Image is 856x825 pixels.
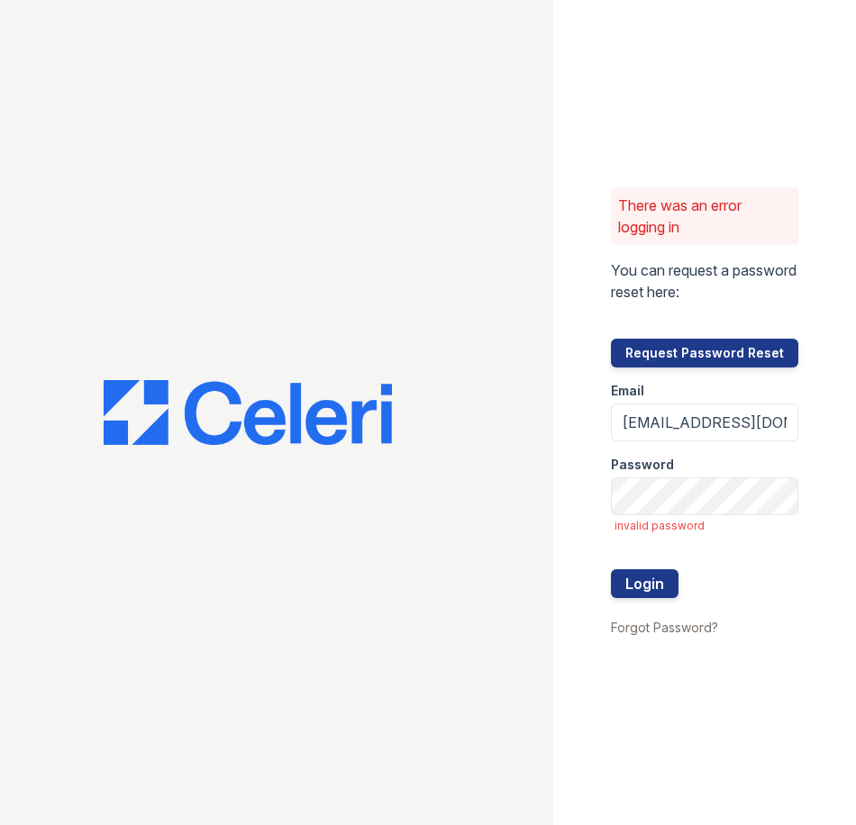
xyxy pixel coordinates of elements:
[611,456,674,474] label: Password
[615,519,798,533] span: invalid password
[611,620,718,635] a: Forgot Password?
[104,380,392,445] img: CE_Logo_Blue-a8612792a0a2168367f1c8372b55b34899dd931a85d93a1a3d3e32e68fde9ad4.png
[611,339,798,367] button: Request Password Reset
[611,569,678,598] button: Login
[611,382,644,400] label: Email
[618,195,791,238] p: There was an error logging in
[611,259,798,303] p: You can request a password reset here:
